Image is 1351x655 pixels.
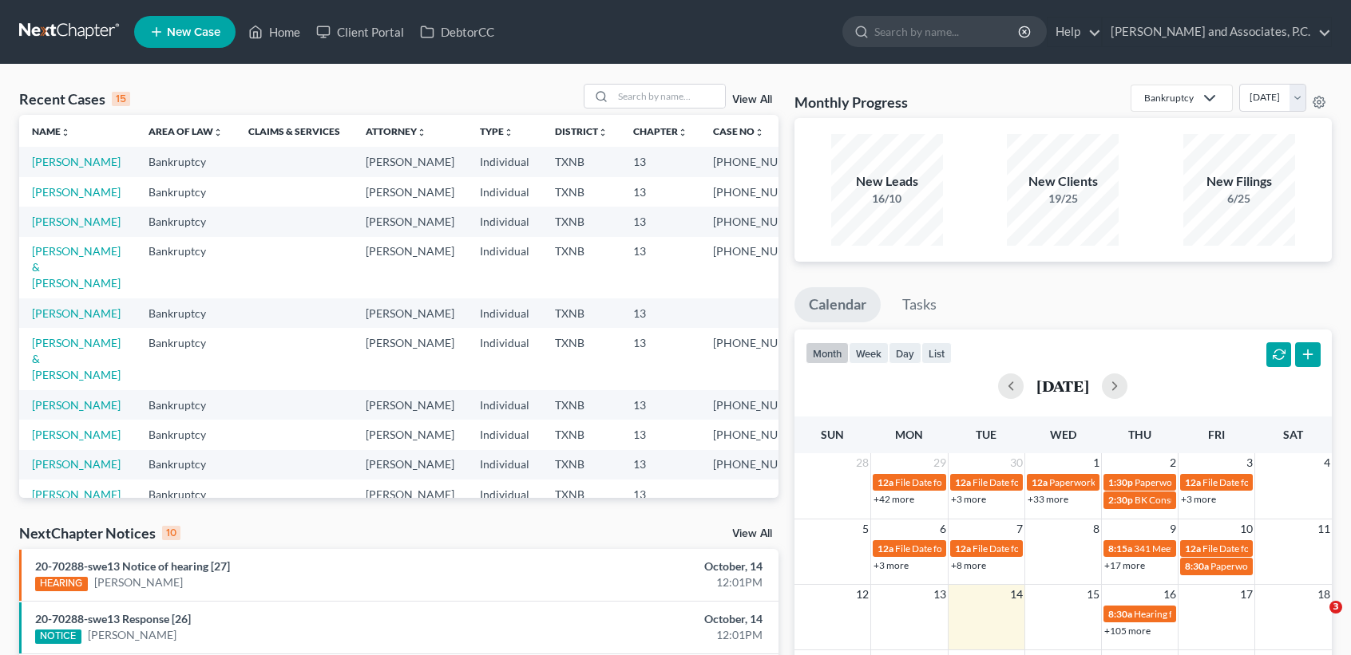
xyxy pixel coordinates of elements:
[1049,476,1207,488] span: Paperwork appt for [PERSON_NAME]
[35,559,230,573] a: 20-70288-swe13 Notice of hearing [27]
[951,559,986,571] a: +8 more
[932,453,948,472] span: 29
[1329,601,1342,614] span: 3
[1091,453,1101,472] span: 1
[895,428,923,441] span: Mon
[1245,453,1254,472] span: 3
[353,390,467,420] td: [PERSON_NAME]
[467,328,542,389] td: Individual
[1202,476,1330,488] span: File Date for [PERSON_NAME]
[32,336,121,381] a: [PERSON_NAME] & [PERSON_NAME]
[1135,476,1293,488] span: Paperwork appt for [PERSON_NAME]
[1238,519,1254,539] span: 10
[1135,494,1293,506] span: BK Consult for [PERSON_NAME], Van
[895,543,1023,554] span: File Date for [PERSON_NAME]
[620,479,700,509] td: 13
[1283,428,1303,441] span: Sat
[854,453,870,472] span: 28
[542,207,620,236] td: TXNB
[620,207,700,236] td: 13
[874,559,909,571] a: +3 more
[35,612,191,625] a: 20-70288-swe13 Response [26]
[32,185,121,199] a: [PERSON_NAME]
[467,420,542,449] td: Individual
[412,18,502,46] a: DebtorCC
[1297,601,1335,639] iframe: Intercom live chat
[353,328,467,389] td: [PERSON_NAME]
[542,450,620,479] td: TXNB
[236,115,353,147] th: Claims & Services
[1007,191,1119,207] div: 19/25
[1048,18,1101,46] a: Help
[32,428,121,441] a: [PERSON_NAME]
[620,177,700,207] td: 13
[620,147,700,176] td: 13
[1015,519,1024,539] span: 7
[889,342,921,364] button: day
[555,125,608,137] a: Districtunfold_more
[849,342,889,364] button: week
[794,287,881,322] a: Calendar
[542,298,620,328] td: TXNB
[1168,519,1178,539] span: 9
[530,574,762,590] div: 12:01PM
[353,237,467,298] td: [PERSON_NAME]
[1183,191,1295,207] div: 6/25
[32,125,70,137] a: Nameunfold_more
[136,450,236,479] td: Bankruptcy
[1185,560,1209,572] span: 8:30a
[976,428,996,441] span: Tue
[149,125,223,137] a: Area of Lawunfold_more
[973,476,1185,488] span: File Date for [PERSON_NAME] & [PERSON_NAME]
[136,147,236,176] td: Bankruptcy
[1103,18,1331,46] a: [PERSON_NAME] and Associates, P.C.
[32,306,121,320] a: [PERSON_NAME]
[700,390,825,420] td: [PHONE_NUMBER]
[32,155,121,168] a: [PERSON_NAME]
[467,450,542,479] td: Individual
[1108,543,1132,554] span: 8:15a
[1202,543,1330,554] span: File Date for [PERSON_NAME]
[938,519,948,539] span: 6
[700,328,825,389] td: [PHONE_NUMBER]
[1104,559,1145,571] a: +17 more
[874,493,914,505] a: +42 more
[1007,172,1119,191] div: New Clients
[467,298,542,328] td: Individual
[542,328,620,389] td: TXNB
[1316,585,1332,604] span: 18
[1128,428,1151,441] span: Thu
[620,420,700,449] td: 13
[504,128,513,137] i: unfold_more
[620,450,700,479] td: 13
[61,128,70,137] i: unfold_more
[136,328,236,389] td: Bankruptcy
[467,147,542,176] td: Individual
[1162,585,1178,604] span: 16
[1091,519,1101,539] span: 8
[888,287,951,322] a: Tasks
[755,128,764,137] i: unfold_more
[1181,493,1216,505] a: +3 more
[353,450,467,479] td: [PERSON_NAME]
[167,26,220,38] span: New Case
[94,574,183,590] a: [PERSON_NAME]
[112,92,130,106] div: 15
[19,523,180,543] div: NextChapter Notices
[955,543,971,554] span: 12a
[713,125,764,137] a: Case Nounfold_more
[1168,453,1178,472] span: 2
[1108,476,1133,488] span: 1:30p
[700,207,825,236] td: [PHONE_NUMBER]
[1144,91,1194,105] div: Bankruptcy
[973,543,1197,554] span: File Date for [PERSON_NAME][GEOGRAPHIC_DATA]
[700,147,825,176] td: [PHONE_NUMBER]
[1050,428,1076,441] span: Wed
[366,125,426,137] a: Attorneyunfold_more
[162,526,180,540] div: 10
[613,85,725,108] input: Search by name...
[951,493,986,505] a: +3 more
[467,177,542,207] td: Individual
[467,207,542,236] td: Individual
[700,177,825,207] td: [PHONE_NUMBER]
